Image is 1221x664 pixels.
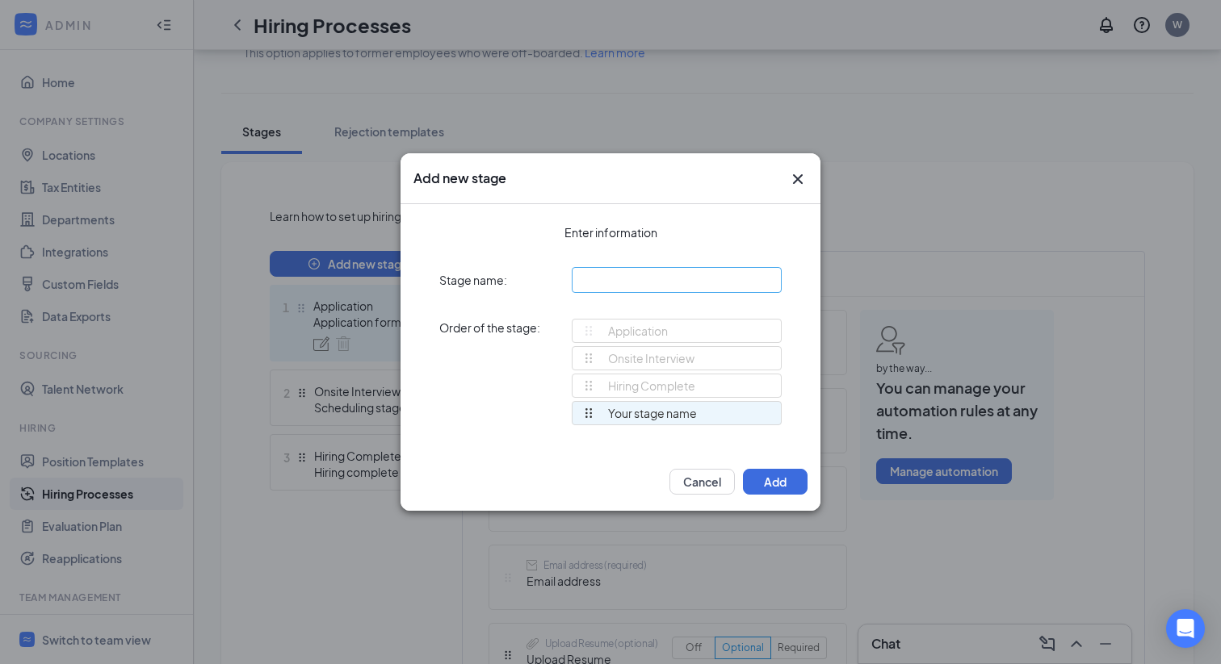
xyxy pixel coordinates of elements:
span: Stage name: [439,271,507,289]
div: Application [582,319,668,342]
div: Onsite Interview [582,347,694,370]
div: Your stage name [582,402,697,424]
button: Cancel [669,469,735,495]
span: Order of the stage: [439,319,540,336]
svg: Cross [788,169,808,189]
span: Enter information [564,225,657,240]
button: Close [788,169,808,189]
svg: Drag [582,324,595,337]
div: Hiring Complete [582,374,695,397]
svg: Drag [582,379,595,392]
h3: Add new stage [413,169,506,187]
button: Add [743,469,808,495]
svg: Drag [582,352,595,365]
svg: Drag [582,407,595,420]
div: Open Intercom Messenger [1166,609,1205,648]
